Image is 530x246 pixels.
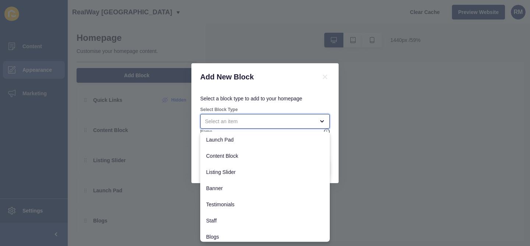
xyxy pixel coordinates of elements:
[206,136,324,143] span: Launch Pad
[200,114,330,129] div: close menu
[206,185,324,192] span: Banner
[200,107,238,113] label: Select Block Type
[200,90,330,107] p: Select a block type to add to your homepage
[206,233,324,240] span: Blogs
[206,201,324,208] span: Testimonials
[200,129,212,135] label: Name
[200,72,311,82] h1: Add New Block
[206,168,324,176] span: Listing Slider
[206,217,324,224] span: Staff
[206,152,324,160] span: Content Block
